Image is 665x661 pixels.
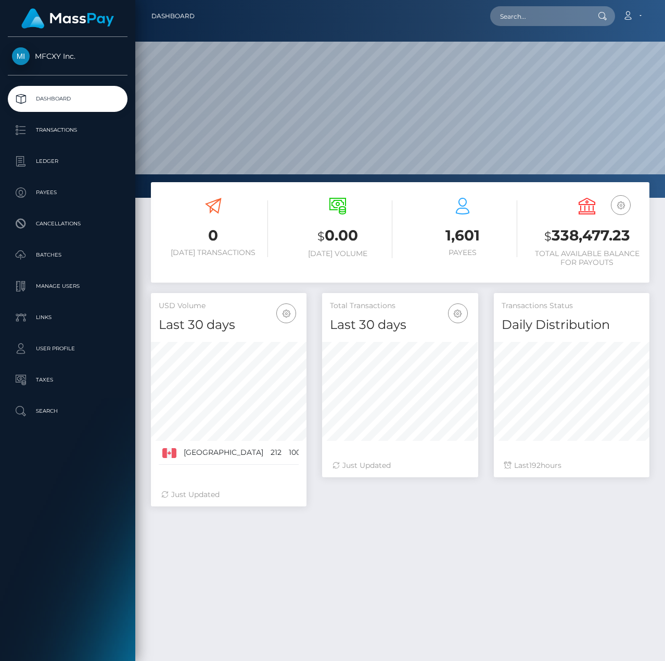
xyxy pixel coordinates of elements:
[159,225,268,246] h3: 0
[8,148,127,174] a: Ledger
[490,6,588,26] input: Search...
[8,398,127,424] a: Search
[180,441,267,465] td: [GEOGRAPHIC_DATA]
[161,489,296,500] div: Just Updated
[8,117,127,143] a: Transactions
[284,225,393,247] h3: 0.00
[408,225,517,246] h3: 1,601
[151,5,195,27] a: Dashboard
[8,367,127,393] a: Taxes
[332,460,467,471] div: Just Updated
[159,316,299,334] h4: Last 30 days
[8,336,127,362] a: User Profile
[502,316,642,334] h4: Daily Distribution
[12,372,123,388] p: Taxes
[8,86,127,112] a: Dashboard
[12,403,123,419] p: Search
[12,154,123,169] p: Ledger
[12,47,30,65] img: MFCXY Inc.
[317,229,325,244] small: $
[504,460,639,471] div: Last hours
[12,216,123,232] p: Cancellations
[284,249,393,258] h6: [DATE] Volume
[267,441,285,465] td: 212
[159,248,268,257] h6: [DATE] Transactions
[8,180,127,206] a: Payees
[12,278,123,294] p: Manage Users
[544,229,552,244] small: $
[162,448,176,457] img: CA.png
[8,242,127,268] a: Batches
[529,461,541,470] span: 192
[533,225,642,247] h3: 338,477.23
[330,301,470,311] h5: Total Transactions
[8,273,127,299] a: Manage Users
[330,316,470,334] h4: Last 30 days
[12,122,123,138] p: Transactions
[285,441,322,465] td: 100.00%
[12,185,123,200] p: Payees
[408,248,517,257] h6: Payees
[12,310,123,325] p: Links
[21,8,114,29] img: MassPay Logo
[502,301,642,311] h5: Transactions Status
[8,211,127,237] a: Cancellations
[12,341,123,357] p: User Profile
[8,304,127,330] a: Links
[12,247,123,263] p: Batches
[8,52,127,61] span: MFCXY Inc.
[533,249,642,267] h6: Total Available Balance for Payouts
[159,301,299,311] h5: USD Volume
[12,91,123,107] p: Dashboard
